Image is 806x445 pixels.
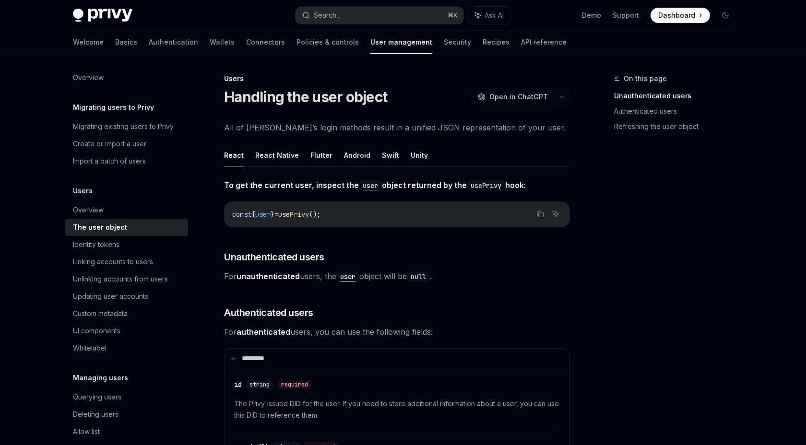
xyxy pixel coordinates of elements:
a: Create or import a user [65,135,188,152]
a: Import a batch of users [65,152,188,170]
button: React [224,144,244,166]
div: Custom metadata [73,308,128,319]
span: For users, the object will be . [224,269,570,283]
span: Open in ChatGPT [489,92,548,102]
a: Overview [65,201,188,219]
a: User management [370,31,432,54]
button: Open in ChatGPT [472,89,554,105]
span: Dashboard [658,11,695,20]
div: Overview [73,204,104,216]
span: For users, you can use the following fields: [224,325,570,339]
a: Allow list [65,423,188,440]
a: Unauthenticated users [614,88,741,104]
a: Authenticated users [614,104,741,119]
h5: Managing users [73,372,128,384]
span: (); [309,210,320,219]
a: UI components [65,322,188,340]
a: Overview [65,69,188,86]
button: Search...⌘K [296,7,463,24]
a: Recipes [483,31,510,54]
a: Whitelabel [65,340,188,357]
div: The user object [73,222,127,233]
a: Querying users [65,388,188,406]
a: Linking accounts to users [65,253,188,270]
strong: To get the current user, inspect the object returned by the hook: [224,180,526,190]
span: Ask AI [485,11,504,20]
button: Ask AI [468,7,510,24]
span: } [271,210,274,219]
span: All of [PERSON_NAME]’s login methods result in a unified JSON representation of your user. [224,121,570,134]
span: user [255,210,271,219]
strong: authenticated [237,327,290,337]
code: usePrivy [467,180,505,191]
div: Create or import a user [73,138,146,150]
a: Identity tokens [65,236,188,253]
a: Updating user accounts [65,288,188,305]
span: const [232,210,251,219]
a: Deleting users [65,406,188,423]
div: UI components [73,325,120,337]
h5: Users [73,185,93,197]
a: Migrating existing users to Privy [65,118,188,135]
code: null [407,271,430,282]
a: Custom metadata [65,305,188,322]
div: required [277,380,312,389]
a: The user object [65,219,188,236]
div: Migrating existing users to Privy [73,121,174,132]
a: Wallets [210,31,235,54]
button: Flutter [310,144,332,166]
a: Demo [582,11,601,20]
div: Whitelabel [73,342,107,354]
div: Identity tokens [73,239,119,250]
a: Policies & controls [296,31,359,54]
h1: Handling the user object [224,88,387,105]
div: Unlinking accounts from users [73,273,168,285]
a: user [336,271,359,281]
span: string [249,381,270,388]
code: user [336,271,359,282]
strong: unauthenticated [237,271,300,281]
button: React Native [255,144,299,166]
div: Querying users [73,391,121,403]
h5: Migrating users to Privy [73,102,154,113]
a: Unlinking accounts from users [65,270,188,288]
a: Security [444,31,471,54]
span: The Privy-issued DID for the user. If you need to store additional information about a user, you ... [234,398,560,421]
span: ⌘ K [448,12,458,19]
div: Search... [314,10,341,21]
button: Android [344,144,370,166]
a: API reference [521,31,567,54]
div: Import a batch of users [73,155,146,167]
button: Swift [382,144,399,166]
div: Deleting users [73,409,119,420]
div: Linking accounts to users [73,256,153,268]
div: Allow list [73,426,100,437]
button: Ask AI [549,208,562,220]
a: Authentication [149,31,198,54]
a: Basics [115,31,137,54]
a: Refreshing the user object [614,119,741,134]
a: Dashboard [651,8,710,23]
span: On this page [624,73,667,84]
button: Toggle dark mode [718,8,733,23]
span: usePrivy [278,210,309,219]
span: Authenticated users [224,306,313,319]
button: Copy the contents from the code block [534,208,546,220]
a: Support [613,11,639,20]
div: Overview [73,72,104,83]
span: = [274,210,278,219]
span: Unauthenticated users [224,250,324,264]
a: user [359,180,382,190]
a: Welcome [73,31,104,54]
button: Unity [411,144,428,166]
code: user [359,180,382,191]
div: Users [224,74,570,83]
div: Updating user accounts [73,291,148,302]
img: dark logo [73,9,132,22]
a: Connectors [246,31,285,54]
span: { [251,210,255,219]
div: id [234,380,242,389]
